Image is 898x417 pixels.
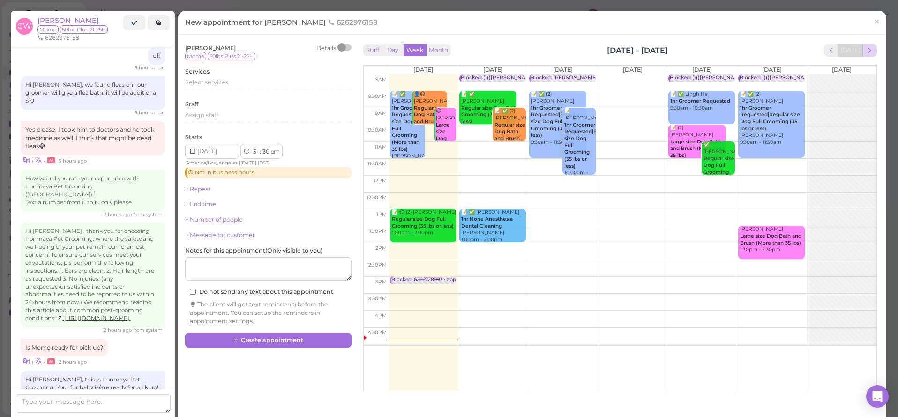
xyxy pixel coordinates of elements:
div: Open Intercom Messenger [866,385,889,408]
button: [DATE] [838,44,863,57]
div: Blocked: ()()[PERSON_NAME] • appointment [461,74,572,82]
b: Regular size Dog Full Grooming (35 lbs or less) [703,156,734,189]
button: Week [404,44,427,57]
b: 1hr Groomer Requested|Regular size Dog Full Grooming (35 lbs or less) [740,105,800,132]
span: CW [16,18,33,35]
button: Month [426,44,451,57]
span: 3:30pm [368,296,387,302]
div: 📝 [PERSON_NAME] 10:00am - 12:00pm [564,108,596,184]
span: 10:30am [366,127,387,133]
span: DST [259,160,269,166]
label: Notes for this appointment ( Only visible to you ) [185,246,322,255]
span: Assign staff [185,112,218,119]
a: [URL][DOMAIN_NAME]. [57,315,131,321]
span: [DATE] [483,66,503,73]
a: + Number of people [185,216,243,223]
div: Blocked: 6266728993 • appointment [391,276,479,283]
div: • [21,155,165,165]
span: 12:30pm [367,194,387,201]
span: New appointment for [185,18,380,27]
b: Regular size Dog Full Grooming (35 lbs or less) [461,105,515,125]
div: 📝 ✅ (2) [PERSON_NAME] [PERSON_NAME] 9:30am - 11:30am [740,91,805,146]
span: Select services [185,79,228,86]
label: Services [185,67,210,76]
span: [DATE] [762,66,782,73]
span: 2:30pm [368,262,387,268]
span: 11am [374,144,387,150]
i: | [32,158,33,164]
span: from system [133,327,163,333]
div: 📝 ✅ (2) [PERSON_NAME] 9:30am - 11:30am [531,91,586,146]
span: 08/25/2025 02:46pm [104,327,133,333]
div: | | [185,159,290,167]
div: [PERSON_NAME] 1:30pm - 2:30pm [740,226,805,253]
div: 📝 ✅ [PERSON_NAME] [PERSON_NAME] 9:30am - 11:30am [391,91,425,173]
div: 📝 ✅ Lingh Ha 9:30am - 10:30am [670,91,735,112]
b: 1hr Groomer Requested [670,98,730,104]
span: [DATE] [553,66,573,73]
div: 📝 ✅ [PERSON_NAME] 9:30am - 10:30am [461,91,516,132]
div: 👤😋 [PERSON_NAME] 9:30am - 10:30am [413,91,447,153]
b: Regular size Dog Full Grooming (35 lbs or less) [392,216,454,229]
span: [DATE] [692,66,712,73]
button: Create appointment [185,333,352,348]
button: Staff [363,44,382,57]
div: Yes please. I took him to doctors and he took medicine as well. I think that might be dead fleas😂 [21,121,165,156]
label: Starts [185,133,202,141]
span: 08/25/2025 02:46pm [104,211,133,217]
div: 📝 (2) [PERSON_NAME] 10:30am - 11:30am [670,125,726,166]
span: 9:30am [368,93,387,99]
div: Blocked: ()()[PERSON_NAME] • appointment [670,74,781,82]
li: 6262976158 [35,34,82,42]
a: + End time [185,201,216,208]
div: Details [316,44,336,52]
a: + Repeat [185,186,211,193]
b: Large size Dog Bath and Brush (More than 35 lbs) [670,139,725,158]
a: [PERSON_NAME] [37,16,99,25]
div: 📝 ✅ [PERSON_NAME] [PERSON_NAME] 1:00pm - 2:00pm [461,209,526,243]
b: Large size Dog Bath and Brush (More than 35 lbs) [740,233,801,246]
button: Day [382,44,404,57]
span: 1:30pm [369,228,387,234]
span: [DATE] [832,66,852,73]
div: o k [148,47,165,65]
h2: [DATE] – [DATE] [607,45,668,56]
b: Regular size Dog Bath and Brush (35 lbs or less) [494,122,525,156]
span: 11:30am [367,161,387,167]
label: Staff [185,100,198,109]
span: × [874,15,880,28]
span: 2pm [375,245,387,251]
div: The client will get text reminder(s) before the appointment. You can setup the reminders in appoi... [190,300,347,326]
div: How would you rate your experience with Ironmaya Pet Grooming ([GEOGRAPHIC_DATA])? Text a number ... [21,170,165,211]
span: [DATE] [413,66,433,73]
span: Momo [185,52,206,60]
span: Momo [37,25,59,34]
div: 📝 😋 (2) [PERSON_NAME] 1:00pm - 2:00pm [391,209,456,237]
div: Blocked: ()()[PERSON_NAME] • appointment [740,74,851,82]
label: Do not send any text about this appointment [190,288,333,296]
div: • [21,356,165,366]
span: [PERSON_NAME] [185,45,236,52]
b: Large size Dog Bath and Brush (More than 35 lbs) [436,122,454,183]
span: [PERSON_NAME] [264,18,328,27]
b: 1hr Groomer Requested|Regular size Dog Full Grooming (35 lbs or less) [531,105,580,139]
span: [DATE] [623,66,643,73]
div: ✅ [PERSON_NAME] 11:00am - 12:00pm [703,141,735,203]
div: Is Momo ready for pick up? [21,339,108,357]
span: 50lbs Plus 21-25H [60,25,108,34]
button: prev [824,44,838,57]
span: 12pm [374,178,387,184]
span: 10am [373,110,387,116]
span: 6262976158 [328,18,378,27]
span: 4:30pm [368,329,387,335]
div: Blocked: [PERSON_NAME] • appointment [531,74,634,82]
span: 08/25/2025 12:12pm [135,110,163,116]
span: 9am [375,76,387,82]
span: 4pm [375,313,387,319]
span: 08/25/2025 03:12pm [59,359,87,365]
span: 08/25/2025 12:13pm [59,158,87,164]
span: America/Los_Angeles [186,160,238,166]
div: Not in business hours [185,167,352,178]
i: | [32,359,33,365]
